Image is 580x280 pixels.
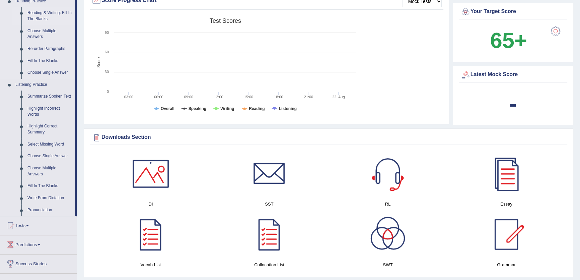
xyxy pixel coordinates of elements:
a: Summarize Spoken Text [24,91,75,103]
h4: RL [332,201,444,208]
div: Latest Mock Score [460,70,566,80]
a: Choose Multiple Answers [24,162,75,180]
text: 06:00 [154,95,163,99]
tspan: Writing [220,106,234,111]
a: Highlight Incorrect Words [24,103,75,120]
a: Select Missing Word [24,138,75,151]
a: Choose Single Answer [24,150,75,162]
text: 90 [105,31,109,35]
text: 15:00 [244,95,253,99]
a: Success Stories [0,255,77,271]
a: Highlight Correct Summary [24,120,75,138]
text: 12:00 [214,95,223,99]
a: Choose Multiple Answers [24,25,75,43]
text: 03:00 [124,95,134,99]
h4: Grammar [450,261,562,268]
div: Your Target Score [460,7,566,17]
a: Fill In The Blanks [24,180,75,192]
a: Choose Single Answer [24,67,75,79]
text: 09:00 [184,95,194,99]
text: 60 [105,50,109,54]
h4: Vocab List [95,261,207,268]
text: 0 [107,90,109,94]
tspan: Speaking [189,106,206,111]
h4: Essay [450,201,562,208]
a: Reading & Writing: Fill In The Blanks [24,7,75,25]
h4: Collocation List [213,261,325,268]
a: Pronunciation [24,204,75,216]
a: Fill In The Blanks [24,55,75,67]
h4: SST [213,201,325,208]
a: Predictions [0,235,77,252]
tspan: 22. Aug [332,95,345,99]
h4: DI [95,201,207,208]
a: Tests [0,216,77,233]
a: Re-order Paragraphs [24,43,75,55]
tspan: Test scores [210,17,241,24]
div: Downloads Section [91,132,566,143]
b: 65+ [490,28,527,53]
text: 18:00 [274,95,283,99]
a: Write From Dictation [24,192,75,204]
a: Listening Practice [12,79,75,91]
text: 21:00 [304,95,313,99]
tspan: Score [96,57,101,68]
tspan: Reading [249,106,265,111]
b: - [509,91,517,116]
tspan: Overall [161,106,174,111]
h4: SWT [332,261,444,268]
text: 30 [105,70,109,74]
tspan: Listening [279,106,297,111]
